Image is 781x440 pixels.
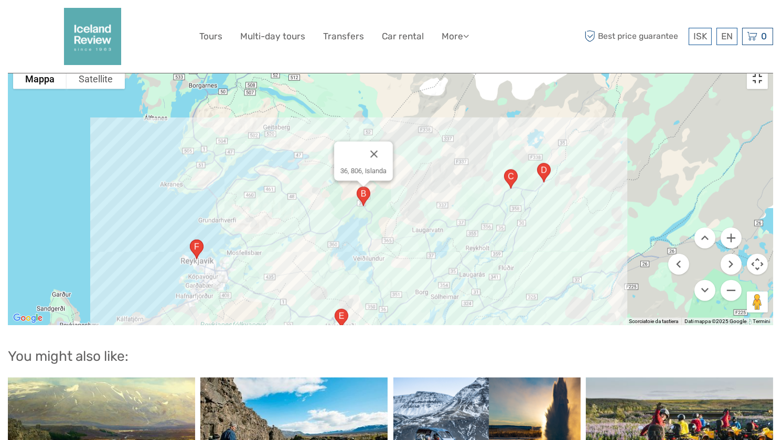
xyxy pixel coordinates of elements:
button: Controlli di visualizzazione della mappa [747,254,768,275]
img: Google [10,312,45,325]
button: Attiva/disattiva vista schermo intero [747,68,768,89]
div: Dalsbrún 2, 810 Hveragerði, Islanda [330,305,352,332]
div: Gullfossvegur, 806, Islanda [533,159,555,187]
button: Sposta a sinistra [668,254,689,275]
button: Zoom avanti [721,228,742,249]
a: Visualizza questa zona in Google Maps (in una nuova finestra) [10,312,45,325]
button: Open LiveChat chat widget [121,16,133,29]
button: Zoom indietro [721,280,742,301]
button: Mostra immagini satellitari [67,68,125,89]
div: 35, 806, Islanda [500,165,522,193]
a: Transfers [323,29,364,44]
button: Chiudi [361,142,387,167]
button: Scorciatoie da tastiera [629,318,678,325]
span: Dati mappa ©2025 Google [684,318,746,324]
span: Best price guarantee [582,28,686,45]
a: Car rental [382,29,424,44]
button: Mostra cartina stradale [13,68,67,89]
button: Trascina Pegman sulla mappa per aprire Street View [747,292,768,313]
button: Sposta in basso [694,280,715,301]
a: More [442,29,469,44]
div: 36, 806, Islanda [340,167,387,175]
h2: You might also like: [8,348,773,365]
img: 2352-2242c590-57d0-4cbf-9375-f685811e12ac_logo_big.png [64,8,121,65]
p: We're away right now. Please check back later! [15,18,119,27]
a: Multi-day tours [240,29,305,44]
button: Sposta in alto [694,228,715,249]
div: 36, 806, Islanda [352,183,375,210]
div: Ægisgarður 101, 101 Reykjavík, Islanda [186,235,208,263]
span: 0 [759,31,768,41]
div: EN [716,28,737,45]
a: Tours [199,29,222,44]
span: ISK [693,31,707,41]
a: Termini (si apre in una nuova scheda) [753,318,770,324]
button: Sposta a destra [721,254,742,275]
